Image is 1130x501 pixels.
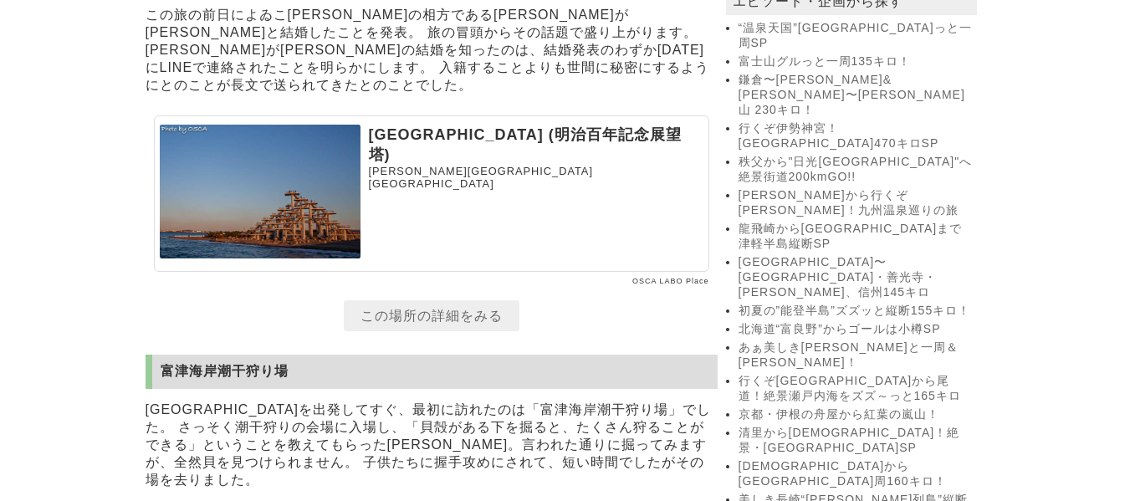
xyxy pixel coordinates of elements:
a: 秩父から"日光[GEOGRAPHIC_DATA]"へ絶景街道200kmGO!! [739,155,973,185]
a: 鎌倉〜[PERSON_NAME]&[PERSON_NAME]〜[PERSON_NAME]山 230キロ！ [739,73,973,118]
a: 初夏の”能登半島”ズズッと縦断155キロ！ [739,304,973,319]
a: 北海道“富良野”からゴールは小樽SP [739,322,973,337]
a: [PERSON_NAME]から行くぞ[PERSON_NAME]！九州温泉巡りの旅 [739,188,973,218]
a: [DEMOGRAPHIC_DATA]から[GEOGRAPHIC_DATA]周160キロ！ [739,459,973,489]
a: OSCA LABO Place [632,277,709,285]
a: この場所の詳細をみる [344,300,519,331]
a: 行くぞ伊勢神宮！[GEOGRAPHIC_DATA]470キロSP [739,121,973,151]
a: あぁ美しき[PERSON_NAME]と一周＆[PERSON_NAME]！ [739,340,973,371]
a: 清里から[DEMOGRAPHIC_DATA]！絶景・[GEOGRAPHIC_DATA]SP [739,426,973,456]
a: 龍飛崎から[GEOGRAPHIC_DATA]まで津軽半島縦断SP [739,222,973,252]
p: この旅の前日によゐこ[PERSON_NAME]の相方である[PERSON_NAME]が[PERSON_NAME]と結婚したことを発表。 旅の冒頭からその話題で盛り上がります。 [PERSON_N... [146,3,718,99]
a: [GEOGRAPHIC_DATA]〜[GEOGRAPHIC_DATA]・善光寺・[PERSON_NAME]、信州145キロ [739,255,973,300]
span: [PERSON_NAME][GEOGRAPHIC_DATA][GEOGRAPHIC_DATA] [369,165,593,190]
p: [GEOGRAPHIC_DATA]を出発してすぐ、最初に訪れたのは「富津海岸潮干狩り場」でした。 さっそく潮干狩りの会場に入場し、「貝殻がある下を掘ると、たくさん狩ることができる」ということを教... [146,397,718,493]
a: 行くぞ[GEOGRAPHIC_DATA]から尾道！絶景瀬戸内海をズズ～っと165キロ [739,374,973,404]
p: [GEOGRAPHIC_DATA] (明治百年記念展望塔) [369,125,703,165]
img: 富津岬展望台 (明治百年記念展望塔) [160,125,360,258]
h2: 富津海岸潮干狩り場 [146,355,718,389]
a: 京都・伊根の舟屋から紅葉の嵐山！ [739,407,973,422]
a: 富士山グルっと一周135キロ！ [739,54,973,69]
a: “温泉天国”[GEOGRAPHIC_DATA]っと一周SP [739,21,973,51]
